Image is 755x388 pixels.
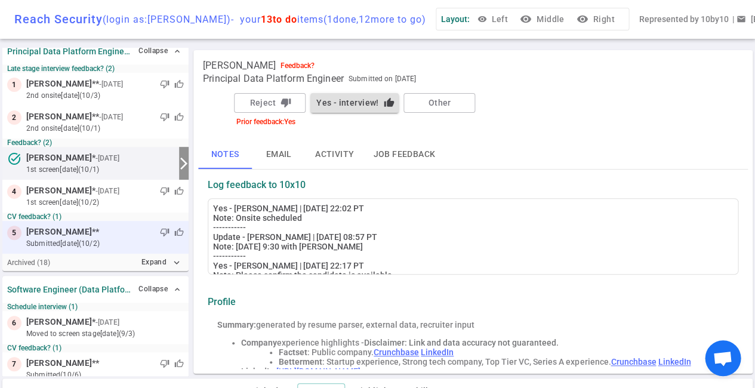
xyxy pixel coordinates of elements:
a: Crunchbase [611,357,656,367]
div: Feedback? [281,61,315,70]
i: expand_more [171,257,182,268]
div: basic tabs example [198,140,748,169]
small: Late stage interview feedback? (2) [7,64,184,73]
button: Expandexpand_more [138,254,184,271]
small: Schedule interview (1) [7,303,184,311]
span: - your items ( 1 done, 12 more to go) [231,14,426,25]
span: thumb_up [174,112,184,122]
strong: Company [241,338,277,347]
span: [PERSON_NAME] [26,110,92,123]
div: 5 [7,226,21,240]
small: submitted (10/6) [26,369,184,380]
span: thumb_up [174,359,184,368]
small: - [DATE] [95,317,119,328]
button: Left [474,8,513,30]
small: submitted [DATE] (10/2) [26,238,184,249]
span: email [736,14,745,24]
button: Rejectthumb_down [234,93,306,113]
span: thumb_down [160,359,170,368]
a: LinkedIn [421,347,454,357]
strong: Software Engineer (Data Platform) [7,285,131,294]
small: - [DATE] [99,112,123,122]
span: [PERSON_NAME] [26,316,92,328]
li: : Startup experience, Strong tech company, Top Tier VC, Series A experience. [279,357,729,367]
span: Disclaimer: Link and data accuracy not guaranteed. [364,338,559,347]
span: thumb_down [160,186,170,196]
strong: Summary: [217,320,256,330]
strong: Factset [279,347,307,357]
span: visibility [477,14,486,24]
small: - [DATE] [95,153,119,164]
div: 6 [7,316,21,330]
span: expand_less [172,285,182,294]
div: Reach Security [14,12,426,26]
span: [PERSON_NAME] [203,60,276,72]
button: Other [403,93,475,113]
span: thumb_down [160,227,170,237]
span: [PERSON_NAME] [26,78,92,90]
a: Crunchbase [374,347,419,357]
small: 2nd Onsite [DATE] (10/1) [26,123,184,134]
li: : [241,367,729,376]
div: generated by resume parser, external data, recruiter input [217,320,729,330]
button: visibilityRight [574,8,619,30]
i: thumb_up [383,97,394,108]
small: CV feedback? (1) [7,213,184,221]
strong: LinkedIn [241,367,274,376]
strong: Log feedback to 10x10 [208,179,306,190]
span: Layout: [441,14,470,24]
li: experience highlights - [241,338,729,347]
div: Open chat [705,340,741,376]
span: 13 to do [261,14,297,25]
button: visibilityMiddle [517,8,569,30]
span: [PERSON_NAME] [26,226,92,238]
div: 2 [7,110,21,125]
span: (login as: [PERSON_NAME] ) [103,14,231,25]
small: 1st Screen [DATE] (10/2) [26,197,184,208]
a: [URL][DOMAIN_NAME] [276,367,360,376]
small: Archived ( 18 ) [7,258,50,267]
i: task_alt [7,152,21,166]
span: thumb_down [160,79,170,89]
small: CV feedback? (1) [7,344,184,352]
span: thumb_up [174,227,184,237]
a: LinkedIn [658,357,691,367]
div: 4 [7,184,21,199]
span: Principal Data Platform Engineer [203,73,344,85]
button: Collapse [135,281,184,298]
button: Email [252,140,306,169]
div: Prior feedback: Yes [232,118,575,126]
small: moved to Screen stage [DATE] (9/3) [26,328,184,339]
span: [PERSON_NAME] [26,184,92,197]
i: thumb_down [281,97,291,108]
span: thumb_up [174,79,184,89]
small: - [DATE] [95,186,119,196]
i: visibility [576,13,588,25]
i: arrow_forward_ios [177,156,191,171]
button: Yes - interview!thumb_up [310,93,399,113]
i: visibility [520,13,532,25]
small: 1st Screen [DATE] (10/1) [26,164,174,175]
small: - [DATE] [99,79,123,90]
strong: Profile [208,296,236,307]
span: Submitted on [DATE] [349,73,416,85]
span: thumb_down [160,112,170,122]
span: expand_less [172,47,182,56]
div: 1 [7,78,21,92]
span: [PERSON_NAME] [26,357,92,369]
button: Notes [198,140,252,169]
li: : Public company. [279,347,729,357]
strong: Betterment [279,357,322,367]
button: Job feedback [363,140,445,169]
span: thumb_up [174,186,184,196]
button: Activity [306,140,363,169]
button: Collapse [135,42,184,60]
small: Feedback? (2) [7,138,184,147]
strong: Principal Data Platform Engineer [7,47,131,56]
div: Yes - [PERSON_NAME] | [DATE] 22:02 PT Note: Onsite scheduled ----------- Update - [PERSON_NAME] |... [213,204,733,280]
div: 7 [7,357,21,371]
small: 2nd Onsite [DATE] (10/3) [26,90,184,101]
span: [PERSON_NAME] [26,152,92,164]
